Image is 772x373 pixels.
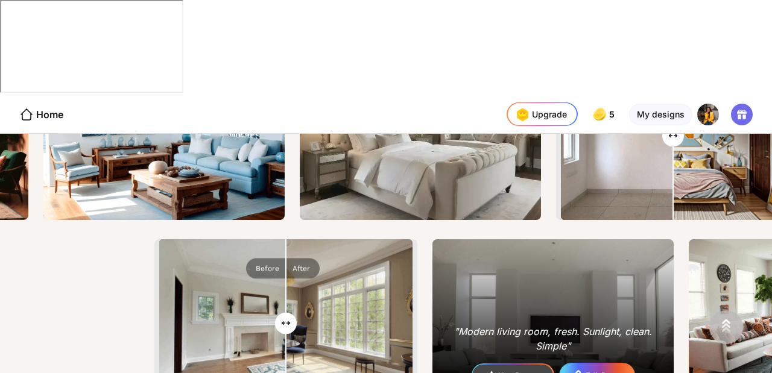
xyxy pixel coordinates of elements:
[697,104,719,125] img: IMG_5562.jpeg
[513,105,532,124] img: upgrade-nav-btn-icon.gif
[43,52,285,220] img: ThumbnailOceanlivingroom.png
[452,324,654,353] div: "Modern living room, fresh. Sunlight, clean. Simple"
[629,104,692,125] div: My designs
[19,107,63,122] div: Home
[300,52,541,220] img: Thumbnailexplore-image9.png
[513,105,567,124] div: Upgrade
[609,110,617,119] span: 5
